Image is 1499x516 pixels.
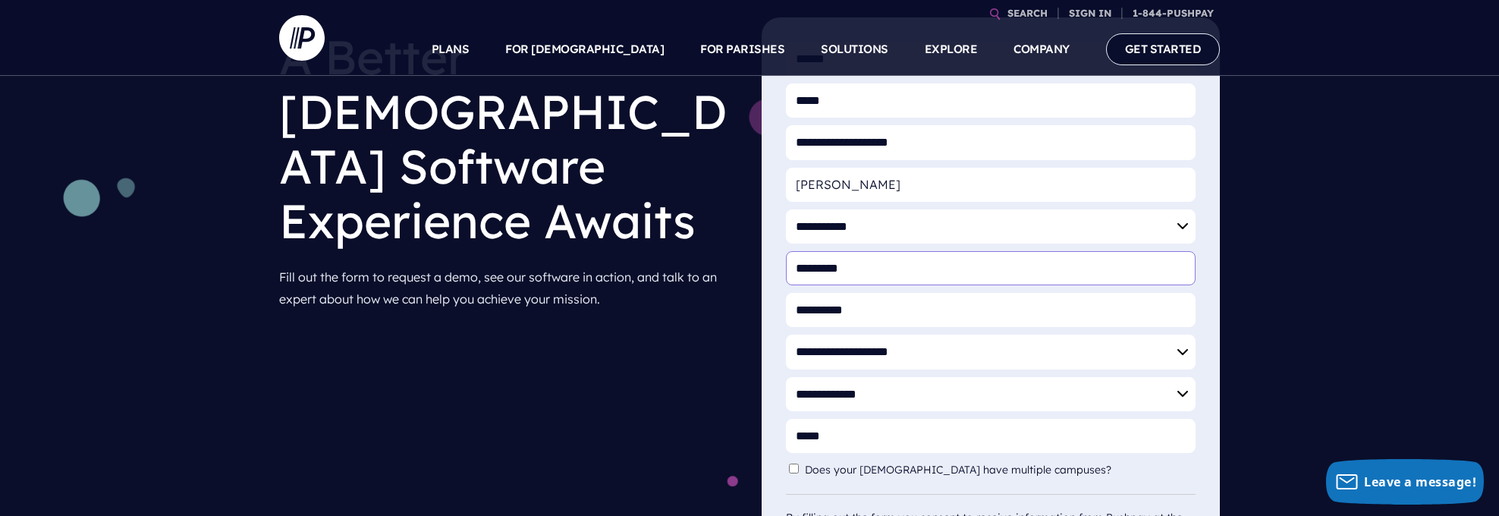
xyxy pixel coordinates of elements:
[700,23,784,76] a: FOR PARISHES
[279,260,737,316] p: Fill out the form to request a demo, see our software in action, and talk to an expert about how ...
[1364,474,1476,490] span: Leave a message!
[1013,23,1070,76] a: COMPANY
[1106,33,1221,64] a: GET STARTED
[821,23,888,76] a: SOLUTIONS
[1326,459,1484,505] button: Leave a message!
[505,23,664,76] a: FOR [DEMOGRAPHIC_DATA]
[432,23,470,76] a: PLANS
[925,23,978,76] a: EXPLORE
[279,17,737,260] h1: A Better [DEMOGRAPHIC_DATA] Software Experience Awaits
[805,464,1119,477] label: Does your [DEMOGRAPHIC_DATA] have multiple campuses?
[786,168,1196,202] input: Organization Name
